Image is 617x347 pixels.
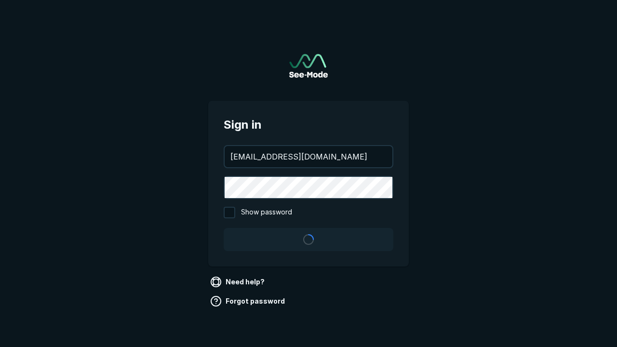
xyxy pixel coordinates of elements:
a: Forgot password [208,294,289,309]
input: your@email.com [225,146,392,167]
span: Show password [241,207,292,218]
a: Go to sign in [289,54,328,78]
img: See-Mode Logo [289,54,328,78]
a: Need help? [208,274,268,290]
span: Sign in [224,116,393,133]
